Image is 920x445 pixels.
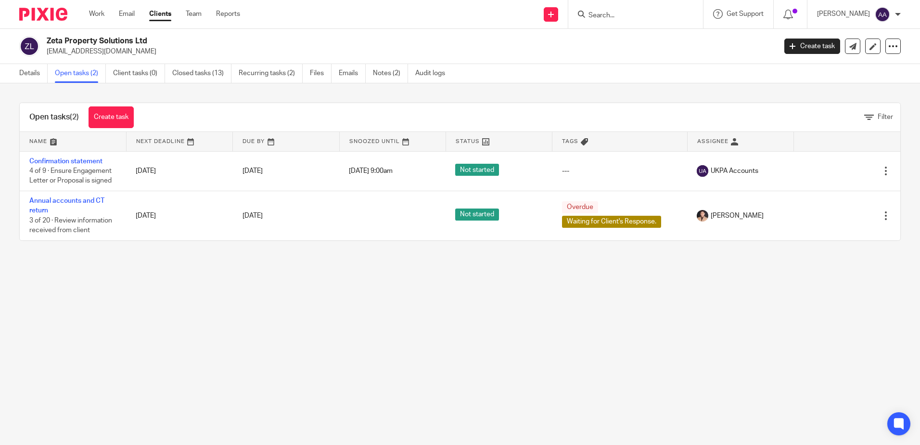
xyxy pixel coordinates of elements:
span: Waiting for Client's Response. [562,216,661,228]
td: [DATE] [126,151,232,191]
p: [PERSON_NAME] [817,9,870,19]
span: [PERSON_NAME] [711,211,764,221]
a: Team [186,9,202,19]
span: Snoozed Until [349,139,400,144]
span: Overdue [562,201,598,213]
span: Filter [878,114,893,120]
a: Files [310,64,332,83]
img: svg%3E [19,36,39,56]
span: Not started [455,164,499,176]
span: 3 of 20 · Review information received from client [29,217,112,234]
td: [DATE] [126,191,232,240]
span: 4 of 9 · Ensure Engagement Letter or Proposal is signed [29,168,112,184]
span: (2) [70,113,79,121]
a: Audit logs [415,64,452,83]
span: Status [456,139,480,144]
a: Reports [216,9,240,19]
a: Create task [784,39,840,54]
a: Notes (2) [373,64,408,83]
a: Email [119,9,135,19]
a: Client tasks (0) [113,64,165,83]
span: Get Support [727,11,764,17]
span: Tags [562,139,578,144]
span: [DATE] [243,168,263,174]
a: Closed tasks (13) [172,64,231,83]
span: [DATE] [243,212,263,219]
h1: Open tasks [29,112,79,122]
h2: Zeta Property Solutions Ltd [47,36,625,46]
img: Pixie [19,8,67,21]
a: Emails [339,64,366,83]
a: Details [19,64,48,83]
span: [DATE] 9:00am [349,168,393,174]
a: Create task [89,106,134,128]
a: Confirmation statement [29,158,102,165]
img: svg%3E [875,7,890,22]
a: Annual accounts and CT return [29,197,104,214]
div: --- [562,166,677,176]
span: UKPA Accounts [711,166,758,176]
span: Not started [455,209,499,221]
a: Recurring tasks (2) [239,64,303,83]
img: Nikhil%20(2).jpg [697,210,708,222]
a: Clients [149,9,171,19]
input: Search [588,12,674,20]
a: Open tasks (2) [55,64,106,83]
a: Work [89,9,104,19]
img: svg%3E [697,165,708,177]
p: [EMAIL_ADDRESS][DOMAIN_NAME] [47,47,770,56]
